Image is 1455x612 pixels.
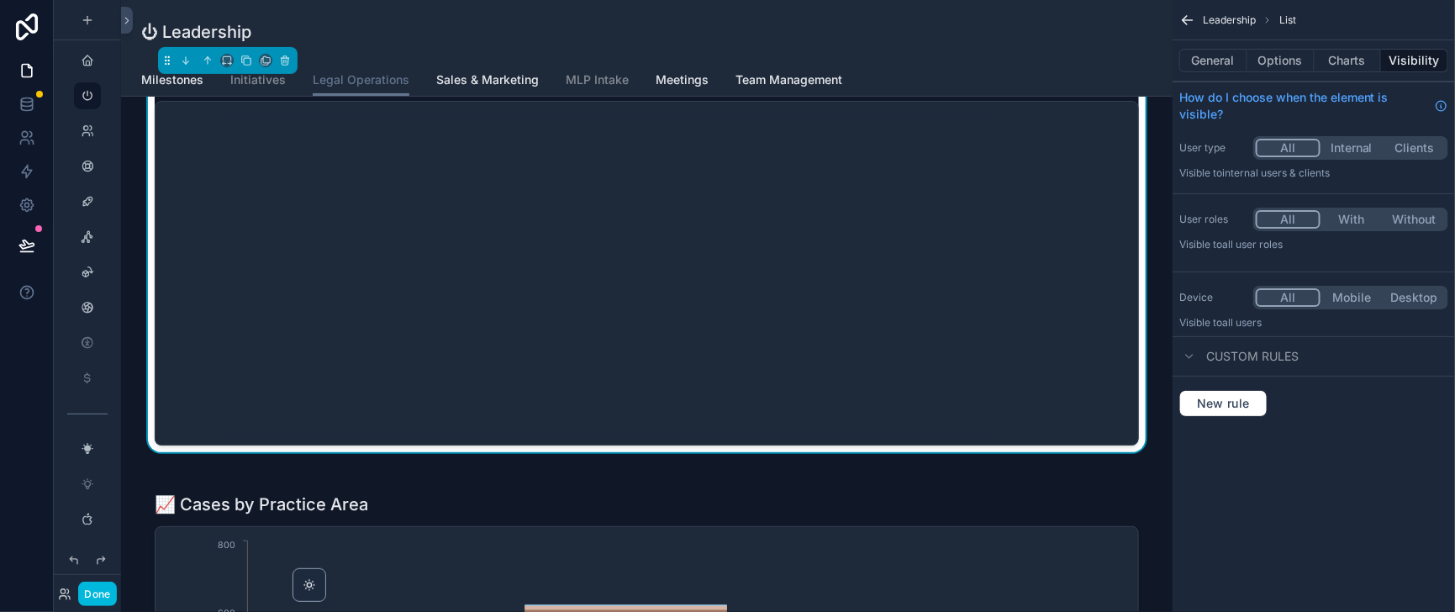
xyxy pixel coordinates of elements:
a: How do I choose when the element is visible? [1179,89,1448,123]
button: Internal [1321,139,1384,157]
a: Sales & Marketing [436,65,539,98]
p: Visible to [1179,238,1448,251]
button: Desktop [1383,288,1446,307]
a: Milestones [141,65,203,98]
span: How do I choose when the element is visible? [1179,89,1428,123]
button: All [1256,210,1321,229]
a: MLP Intake [566,65,629,98]
button: Charts [1315,49,1382,72]
span: Initiatives [230,71,286,88]
span: Meetings [656,71,709,88]
button: New rule [1179,390,1268,417]
button: Without [1383,210,1446,229]
span: New rule [1190,396,1257,411]
span: MLP Intake [566,71,629,88]
button: General [1179,49,1247,72]
p: Visible to [1179,166,1448,180]
a: Initiatives [230,65,286,98]
p: Visible to [1179,316,1448,330]
button: Visibility [1381,49,1448,72]
span: Internal users & clients [1222,166,1330,179]
button: Clients [1383,139,1446,157]
span: List [1279,13,1296,27]
label: User type [1179,141,1247,155]
span: Sales & Marketing [436,71,539,88]
button: Options [1247,49,1315,72]
div: chart [166,112,1128,435]
span: all users [1222,316,1262,329]
a: Legal Operations [313,65,409,97]
span: Milestones [141,71,203,88]
button: All [1256,288,1321,307]
span: Leadership [1203,13,1256,27]
a: Meetings [656,65,709,98]
a: Team Management [735,65,842,98]
span: Custom rules [1206,348,1299,365]
button: With [1321,210,1384,229]
button: Done [78,582,116,606]
label: Device [1179,291,1247,304]
h1: ⏻ Leadership [141,20,251,44]
span: Legal Operations [313,71,409,88]
span: Team Management [735,71,842,88]
button: Mobile [1321,288,1384,307]
label: User roles [1179,213,1247,226]
button: All [1256,139,1321,157]
span: All user roles [1222,238,1283,251]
